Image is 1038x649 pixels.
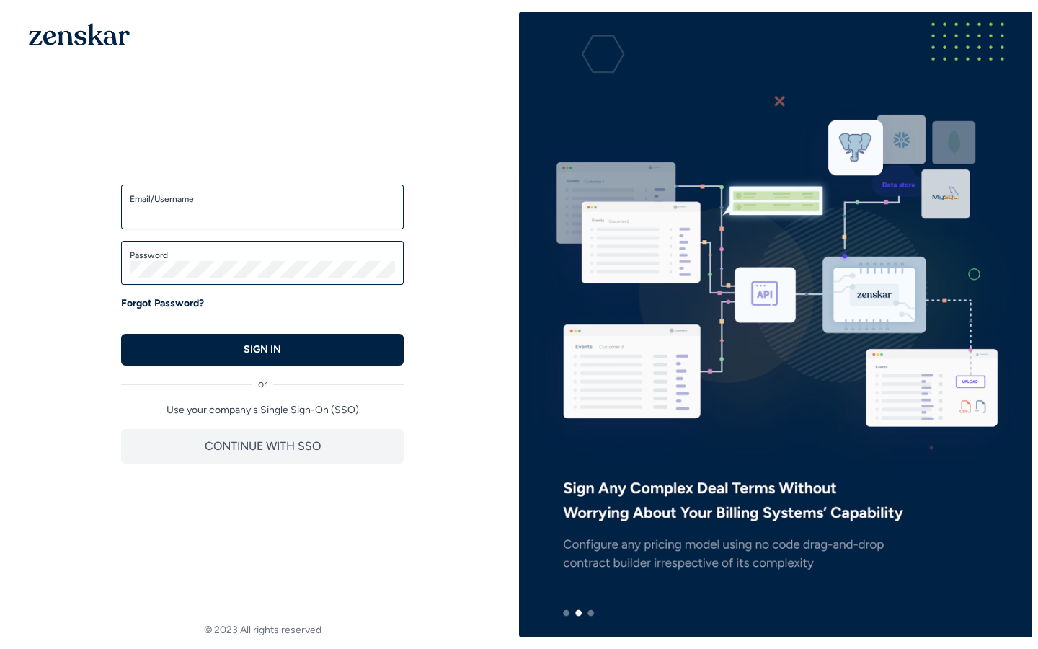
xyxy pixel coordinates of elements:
button: SIGN IN [121,334,404,366]
img: 1OGAJ2xQqyY4LXKgY66KYq0eOWRCkrZdAb3gUhuVAqdWPZE9SRJmCz+oDMSn4zDLXe31Ii730ItAGKgCKgCCgCikA4Av8PJUP... [29,23,130,45]
a: Forgot Password? [121,296,204,311]
button: CONTINUE WITH SSO [121,429,404,464]
p: SIGN IN [244,343,281,357]
label: Password [130,250,395,261]
p: Use your company's Single Sign-On (SSO) [121,403,404,418]
div: or [121,366,404,392]
footer: © 2023 All rights reserved [6,623,519,637]
label: Email/Username [130,193,395,205]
